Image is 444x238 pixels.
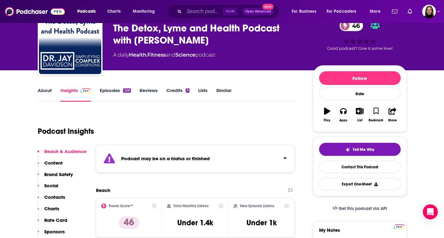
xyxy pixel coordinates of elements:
[287,7,324,16] button: open menu
[146,52,147,58] span: ,
[319,71,401,85] button: Follow
[44,194,65,200] p: Contacts
[177,218,213,227] h3: Under 1.4k
[133,7,155,16] span: Monitoring
[292,7,316,16] span: For Business
[37,194,65,206] button: Contacts
[38,87,52,102] a: About
[384,104,400,126] button: Share
[319,161,401,173] a: Contact This Podcast
[166,87,189,102] a: Credits3
[5,6,65,17] img: Podchaser - Follow, Share and Rate Podcasts
[103,7,124,16] a: Charts
[223,7,237,16] span: Ctrl K
[369,119,383,122] div: Bookmark
[123,88,131,93] div: 226
[128,7,163,16] button: open menu
[184,7,223,16] input: Search podcasts, credits, & more...
[80,88,91,93] img: Podchaser Pro
[262,4,274,10] span: New
[37,217,67,229] button: Rate Card
[340,20,363,31] a: 46
[339,206,387,211] span: Get this podcast via API
[73,7,104,16] button: open menu
[60,87,91,102] a: InsightsPodchaser Pro
[313,16,407,55] div: 46Good podcast? Give it some love!
[44,171,73,177] p: Brand Safety
[327,7,356,16] span: For Podcasters
[175,52,195,58] a: Science
[100,87,131,102] a: Episodes226
[368,104,384,126] button: Bookmark
[335,104,351,126] button: Apps
[345,147,350,152] img: tell me why sparkle
[44,148,86,154] p: Reach & Audience
[319,104,335,126] button: Play
[346,20,363,31] span: 46
[37,206,59,217] button: Charts
[37,160,63,171] button: Content
[129,52,146,58] a: Health
[339,119,347,122] div: Apps
[351,104,368,126] button: List
[173,4,285,19] div: Search podcasts, credits, & more...
[173,204,208,208] h2: Total Monthly Listens
[422,5,436,18] span: Logged in as BevCat3
[422,5,436,18] img: User Profile
[119,217,139,229] p: 46
[319,143,401,156] button: tell me why sparkleTell Me Why
[38,127,94,136] h1: Podcast Insights
[107,7,121,16] span: Charts
[147,52,166,58] a: Fitness
[44,183,58,189] p: Social
[423,204,438,219] div: Open Intercom Messenger
[121,156,210,161] strong: Podcast may be on a hiatus or finished
[319,227,401,238] label: My Notes
[246,218,277,227] h3: Under 1k
[394,223,404,229] a: Pro website
[242,8,274,15] button: Open AdvancedNew
[327,46,393,51] span: Good podcast? Give it some love!
[166,52,175,58] span: and
[370,7,380,16] span: More
[322,7,365,16] button: open menu
[319,178,401,190] button: Export One-Sheet
[240,204,274,208] h2: New Episode Listens
[405,6,415,17] a: Show notifications dropdown
[37,183,58,194] button: Social
[394,224,404,229] img: Podchaser Pro
[96,187,110,193] h2: Reach
[44,160,63,166] p: Content
[245,10,271,13] span: Open Advanced
[357,119,362,122] div: List
[324,119,330,122] div: Play
[422,5,436,18] button: Show profile menu
[353,147,374,152] span: Tell Me Why
[44,217,67,223] p: Rate Card
[109,204,133,208] h2: Power Score™
[96,145,295,172] section: Click to expand status details
[388,119,397,122] div: Share
[37,148,86,160] button: Reach & Audience
[39,12,101,74] img: The Detox, Lyme and Health Podcast with Dr. Jay Davidson
[140,87,158,102] a: Reviews
[319,87,401,100] div: Rate
[365,7,388,16] button: open menu
[113,51,215,59] div: A daily podcast
[389,6,400,17] a: Show notifications dropdown
[44,206,59,212] p: Charts
[327,201,392,216] a: Get this podcast via API
[44,229,65,235] p: Sponsors
[198,87,208,102] a: Lists
[216,87,232,102] a: Similar
[77,7,96,16] span: Podcasts
[37,171,73,183] button: Brand Safety
[186,88,189,93] div: 3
